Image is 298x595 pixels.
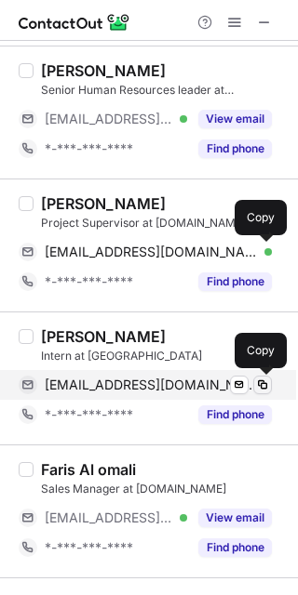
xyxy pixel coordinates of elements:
span: [EMAIL_ADDRESS][DOMAIN_NAME] [45,377,258,393]
button: Reveal Button [198,139,272,158]
div: Sales Manager at [DOMAIN_NAME] [41,481,287,497]
div: [PERSON_NAME] [41,327,166,346]
div: Intern at [GEOGRAPHIC_DATA] [41,348,287,364]
img: ContactOut v5.3.10 [19,11,130,33]
button: Reveal Button [198,110,272,128]
button: Reveal Button [198,538,272,557]
button: Reveal Button [198,272,272,291]
div: [PERSON_NAME] [41,61,166,80]
button: Reveal Button [198,509,272,527]
span: [EMAIL_ADDRESS][DOMAIN_NAME] [45,244,258,260]
button: Reveal Button [198,405,272,424]
span: [EMAIL_ADDRESS][DOMAIN_NAME] [45,111,173,127]
div: [PERSON_NAME] [41,194,166,213]
div: Faris Al omali [41,460,136,479]
span: [EMAIL_ADDRESS][DOMAIN_NAME] [45,509,173,526]
div: Project Supervisor at [DOMAIN_NAME] [41,215,287,231]
div: Senior Human Resources leader at [DOMAIN_NAME] [41,82,287,99]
